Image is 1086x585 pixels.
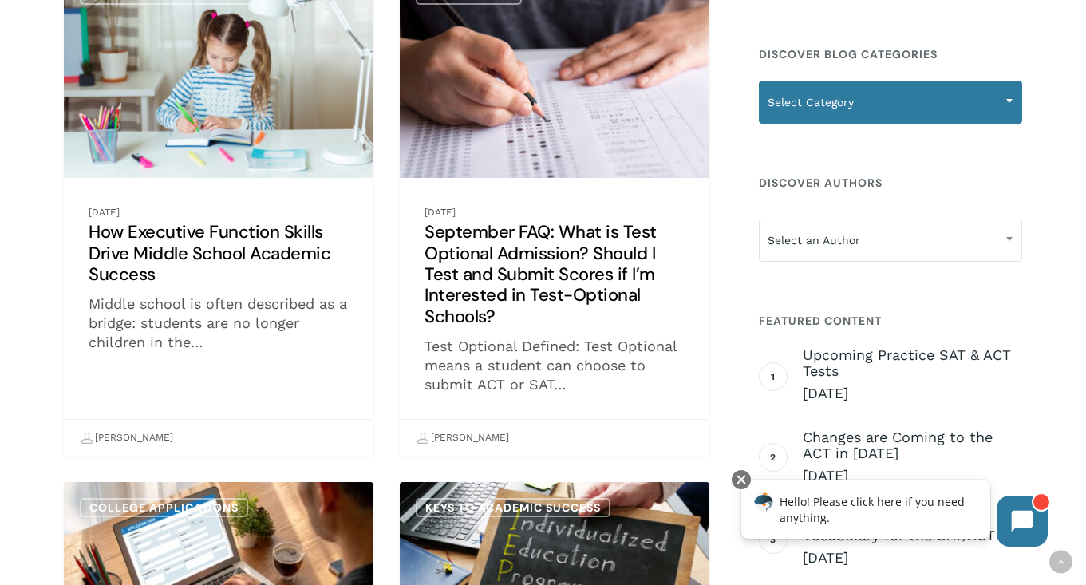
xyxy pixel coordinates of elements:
[759,168,1022,197] h4: Discover Authors
[759,40,1022,69] h4: Discover Blog Categories
[803,429,1022,461] span: Changes are Coming to the ACT in [DATE]
[416,498,610,517] a: Keys to Academic Success
[803,347,1022,379] span: Upcoming Practice SAT & ACT Tests
[80,498,248,517] a: College Applications
[803,466,1022,485] span: [DATE]
[759,81,1022,124] span: Select Category
[760,223,1021,257] span: Select an Author
[803,384,1022,403] span: [DATE]
[759,306,1022,335] h4: Featured Content
[81,425,173,452] a: [PERSON_NAME]
[803,429,1022,485] a: Changes are Coming to the ACT in [DATE] [DATE]
[759,219,1022,262] span: Select an Author
[760,85,1021,119] span: Select Category
[803,347,1022,403] a: Upcoming Practice SAT & ACT Tests [DATE]
[725,467,1064,563] iframe: Chatbot
[417,425,509,452] a: [PERSON_NAME]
